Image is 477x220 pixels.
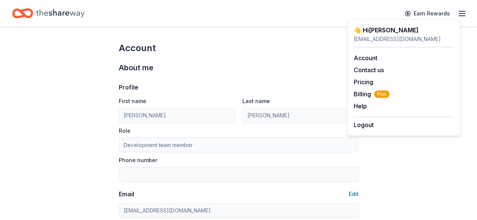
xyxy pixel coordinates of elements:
button: Help [354,102,367,111]
div: [EMAIL_ADDRESS][DOMAIN_NAME] [354,35,454,44]
div: Email [119,190,134,199]
label: First name [119,97,146,105]
button: Edit [349,190,359,199]
a: Account [354,54,377,62]
span: Plus [374,90,390,98]
span: Billing [354,90,390,99]
button: BillingPlus [354,90,390,99]
a: Earn Rewards [400,7,454,20]
label: Last name [242,97,270,105]
a: Home [12,5,84,22]
button: Contact us [354,65,384,74]
div: Profile [119,83,138,92]
a: Pricing [354,78,373,86]
div: 👋 Hi [PERSON_NAME] [354,26,454,35]
div: Account [119,42,359,54]
label: Phone number [119,156,157,164]
label: Role [119,127,130,135]
div: About me [119,62,359,74]
button: Logout [354,120,374,129]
